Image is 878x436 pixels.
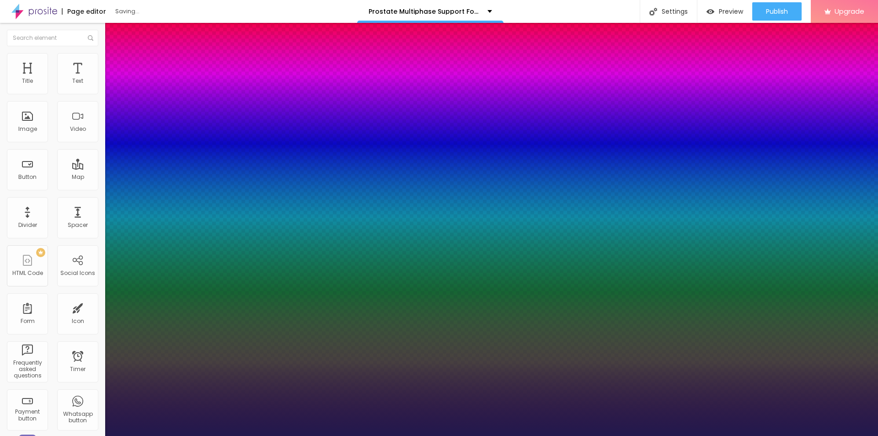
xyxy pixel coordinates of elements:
[18,126,37,132] div: Image
[22,78,33,84] div: Title
[18,174,37,180] div: Button
[9,360,45,379] div: Frequently asked questions
[18,222,37,228] div: Divider
[9,409,45,422] div: Payment button
[60,270,95,276] div: Social Icons
[88,35,93,41] img: Icone
[72,78,83,84] div: Text
[649,8,657,16] img: Icone
[7,30,98,46] input: Search element
[719,8,743,15] span: Preview
[59,411,96,424] div: Whatsapp button
[12,270,43,276] div: HTML Code
[115,9,220,14] div: Saving...
[72,318,84,324] div: Icon
[70,126,86,132] div: Video
[62,8,106,15] div: Page editor
[766,8,788,15] span: Publish
[752,2,802,21] button: Publish
[707,8,714,16] img: view-1.svg
[68,222,88,228] div: Spacer
[21,318,35,324] div: Form
[70,366,86,372] div: Timer
[369,8,481,15] p: Prostate Multiphase Support Formula
[835,7,864,15] span: Upgrade
[697,2,752,21] button: Preview
[72,174,84,180] div: Map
